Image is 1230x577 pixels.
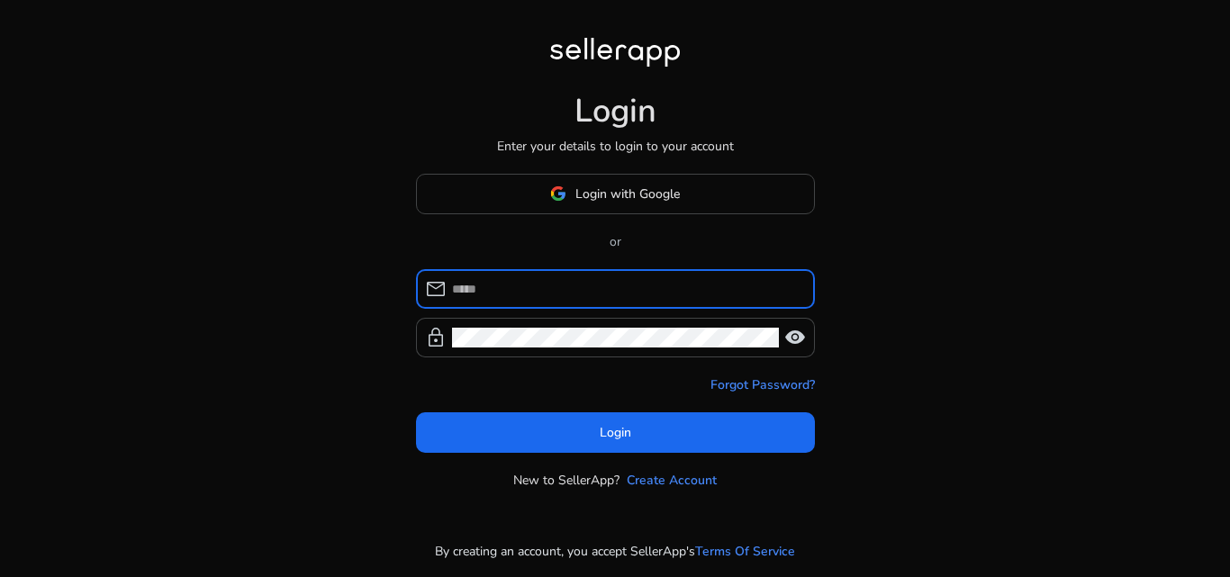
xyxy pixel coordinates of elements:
[695,542,795,561] a: Terms Of Service
[600,423,631,442] span: Login
[416,232,815,251] p: or
[574,92,656,131] h1: Login
[710,375,815,394] a: Forgot Password?
[513,471,620,490] p: New to SellerApp?
[425,327,447,348] span: lock
[550,185,566,202] img: google-logo.svg
[416,412,815,453] button: Login
[784,327,806,348] span: visibility
[416,174,815,214] button: Login with Google
[425,278,447,300] span: mail
[627,471,717,490] a: Create Account
[575,185,680,203] span: Login with Google
[497,137,734,156] p: Enter your details to login to your account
